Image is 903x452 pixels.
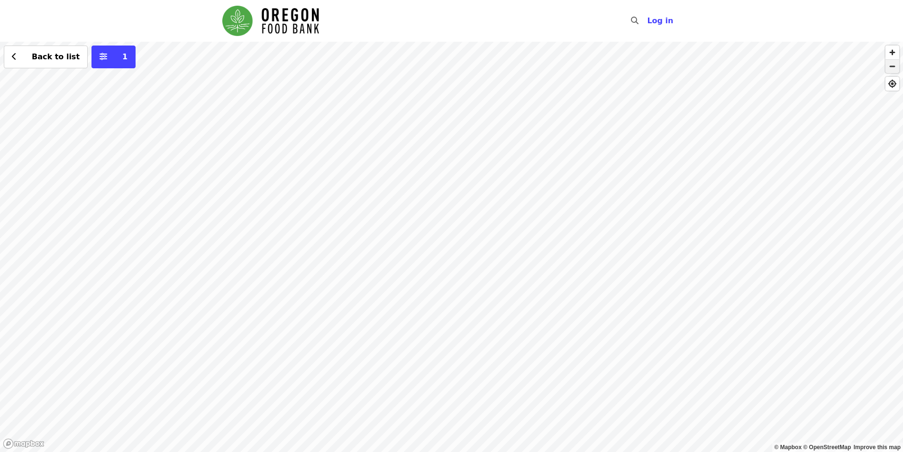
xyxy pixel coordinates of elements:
[647,16,673,25] span: Log in
[3,438,45,449] a: Mapbox logo
[91,46,136,68] button: More filters (1 selected)
[639,11,681,30] button: Log in
[775,444,802,451] a: Mapbox
[803,444,851,451] a: OpenStreetMap
[854,444,901,451] a: Map feedback
[631,16,638,25] i: search icon
[122,52,128,61] span: 1
[885,77,899,91] button: Find My Location
[100,52,107,61] i: sliders-h icon
[12,52,17,61] i: chevron-left icon
[644,9,652,32] input: Search
[885,59,899,73] button: Zoom Out
[4,46,88,68] button: Back to list
[32,52,80,61] span: Back to list
[222,6,319,36] img: Oregon Food Bank - Home
[885,46,899,59] button: Zoom In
